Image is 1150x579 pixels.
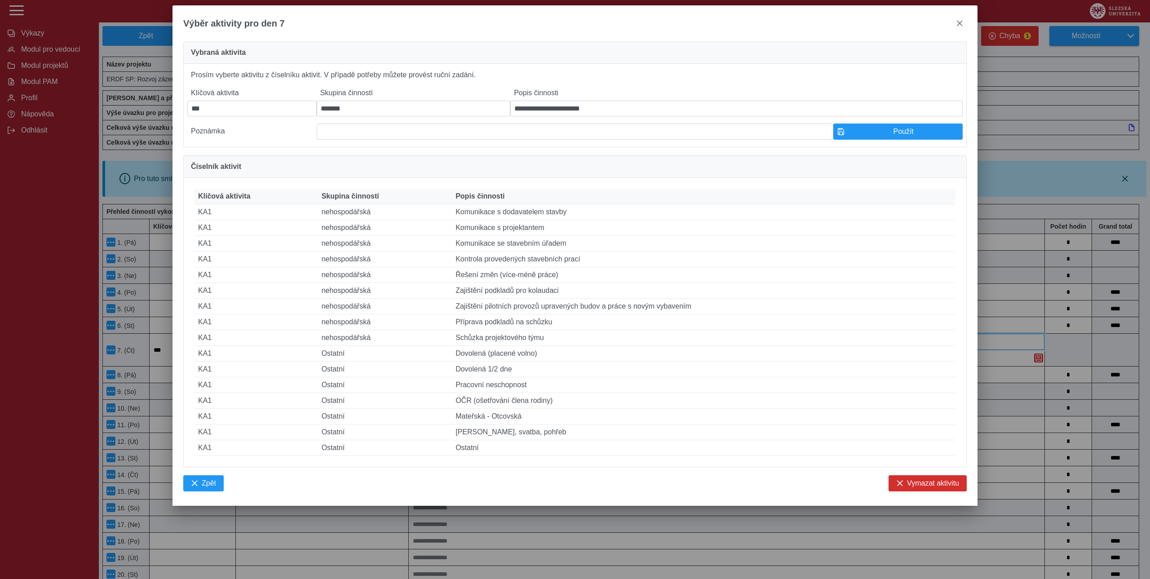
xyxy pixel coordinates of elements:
[187,85,317,101] label: Klíčová aktivita
[195,424,318,440] td: KA1
[187,124,317,140] label: Poznámka
[889,475,967,491] button: Vymazat aktivitu
[195,314,318,330] td: KA1
[452,330,955,346] td: Schůzka projektového týmu
[318,267,452,283] td: nehospodářská
[452,424,955,440] td: [PERSON_NAME], svatba, pohřeb
[452,362,955,377] td: Dovolená 1/2 dne
[907,479,959,487] span: Vymazat aktivitu
[195,283,318,299] td: KA1
[183,475,224,491] button: Zpět
[195,236,318,252] td: KA1
[452,314,955,330] td: Příprava podkladů na schůzku
[452,220,955,236] td: Komunikace s projektantem
[195,377,318,393] td: KA1
[195,440,318,456] td: KA1
[452,393,955,409] td: OČR (ošetřování člena rodiny)
[198,192,251,200] span: Klíčová aktivita
[318,362,452,377] td: Ostatní
[848,128,959,136] span: Použít
[195,252,318,267] td: KA1
[318,377,452,393] td: Ostatní
[318,409,452,424] td: Ostatní
[318,220,452,236] td: nehospodářská
[318,330,452,346] td: nehospodářská
[202,479,216,487] span: Zpět
[510,85,963,101] label: Popis činnosti
[452,299,955,314] td: Zajištění pilotních provozů upravených budov a práce s novým vybavením
[195,393,318,409] td: KA1
[452,267,955,283] td: Řešení změn (více-méně práce)
[318,252,452,267] td: nehospodářská
[183,18,285,29] span: Výběr aktivity pro den 7
[452,409,955,424] td: Mateřská - Otcovská
[452,377,955,393] td: Pracovní neschopnost
[195,362,318,377] td: KA1
[318,346,452,362] td: Ostatní
[195,409,318,424] td: KA1
[318,283,452,299] td: nehospodářská
[452,236,955,252] td: Komunikace se stavebním úřadem
[452,252,955,267] td: Kontrola provedených stavebních prací
[952,16,967,31] button: close
[195,204,318,220] td: KA1
[318,424,452,440] td: Ostatní
[195,299,318,314] td: KA1
[195,346,318,362] td: KA1
[322,192,379,200] span: Skupina činností
[318,440,452,456] td: Ostatní
[452,204,955,220] td: Komunikace s dodavatelem stavby
[318,299,452,314] td: nehospodářská
[195,330,318,346] td: KA1
[195,267,318,283] td: KA1
[452,346,955,362] td: Dovolená (placené volno)
[452,283,955,299] td: Zajištění podkladů pro kolaudaci
[191,163,241,170] span: Číselník aktivit
[452,440,955,456] td: Ostatní
[456,192,504,200] span: Popis činnosti
[318,204,452,220] td: nehospodářská
[318,393,452,409] td: Ostatní
[318,236,452,252] td: nehospodářská
[191,49,246,56] span: Vybraná aktivita
[195,220,318,236] td: KA1
[833,124,963,140] button: Použít
[183,64,967,147] div: Prosím vyberte aktivitu z číselníku aktivit. V případě potřeby můžete provést ruční zadání.
[318,314,452,330] td: nehospodářská
[317,85,511,101] label: Skupina činností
